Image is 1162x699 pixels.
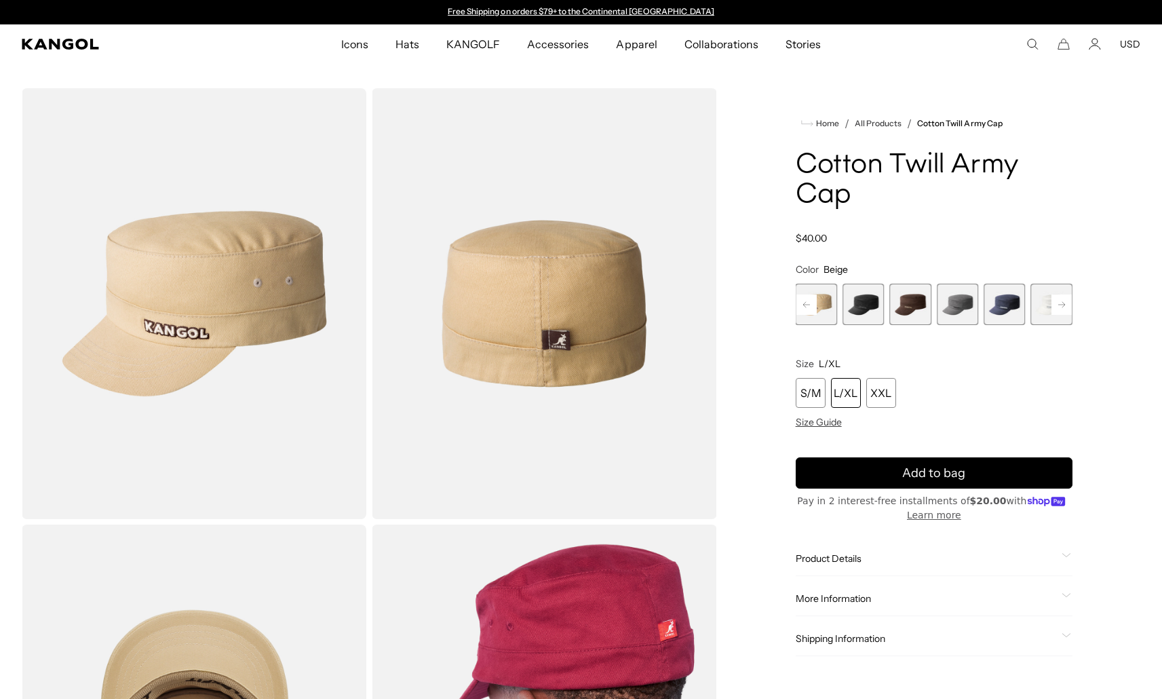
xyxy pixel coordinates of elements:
[372,88,716,519] img: color-beige
[801,117,839,130] a: Home
[527,24,589,64] span: Accessories
[1031,284,1072,325] label: White
[796,151,1072,210] h1: Cotton Twill Army Cap
[446,24,500,64] span: KANGOLF
[902,464,965,483] span: Add to bag
[671,24,772,64] a: Collaborations
[22,39,225,50] a: Kangol
[1058,38,1070,50] button: Cart
[813,119,839,128] span: Home
[1089,38,1101,50] a: Account
[796,552,1056,565] span: Product Details
[839,115,849,132] li: /
[902,115,912,132] li: /
[796,378,826,408] div: S/M
[395,24,419,64] span: Hats
[796,592,1056,605] span: More Information
[796,284,837,325] label: Beige
[382,24,433,64] a: Hats
[796,632,1056,645] span: Shipping Information
[796,416,842,428] span: Size Guide
[819,358,840,370] span: L/XL
[433,24,514,64] a: KANGOLF
[328,24,382,64] a: Icons
[889,284,931,325] div: 5 of 9
[855,119,902,128] a: All Products
[984,284,1025,325] div: 7 of 9
[602,24,670,64] a: Apparel
[1120,38,1140,50] button: USD
[843,284,884,325] div: 4 of 9
[796,358,814,370] span: Size
[866,378,896,408] div: XXL
[824,263,848,276] span: Beige
[937,284,978,325] label: Grey
[448,6,714,16] a: Free Shipping on orders $79+ to the Continental [GEOGRAPHIC_DATA]
[1031,284,1072,325] div: 8 of 9
[889,284,931,325] label: Brown
[831,378,861,408] div: L/XL
[937,284,978,325] div: 6 of 9
[796,284,837,325] div: 3 of 9
[514,24,602,64] a: Accessories
[984,284,1025,325] label: Navy
[22,88,366,519] img: color-beige
[341,24,368,64] span: Icons
[772,24,834,64] a: Stories
[442,7,721,18] div: 1 of 2
[1026,38,1039,50] summary: Search here
[442,7,721,18] slideshow-component: Announcement bar
[843,284,884,325] label: Black
[796,263,819,276] span: Color
[796,457,1072,489] button: Add to bag
[917,119,1003,128] a: Cotton Twill Army Cap
[442,7,721,18] div: Announcement
[796,232,827,244] span: $40.00
[786,24,821,64] span: Stories
[684,24,758,64] span: Collaborations
[796,115,1072,132] nav: breadcrumbs
[616,24,657,64] span: Apparel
